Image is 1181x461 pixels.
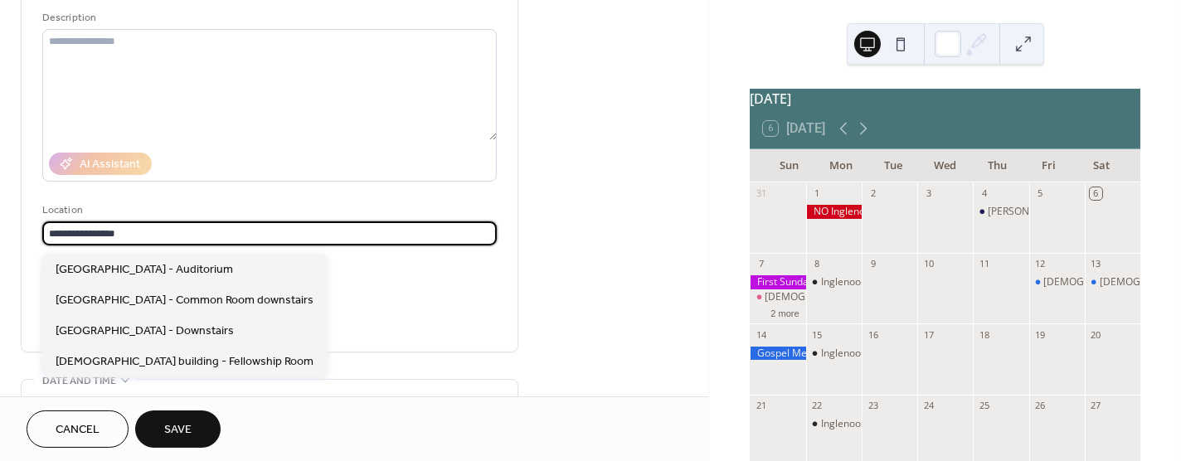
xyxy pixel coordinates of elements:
div: Inglenook Bible Study [806,417,862,431]
div: 19 [1034,328,1047,341]
div: 8 [811,258,824,270]
div: 12 [1034,258,1047,270]
div: Tue [868,149,920,182]
div: [PERSON_NAME] Learned Funeral [988,205,1144,219]
div: Inglenook Bible Study [806,347,862,361]
div: 5 [1034,187,1047,200]
div: 23 [867,400,879,412]
div: 13 [1090,258,1102,270]
button: 2 more [764,305,805,319]
div: 7 [755,258,767,270]
div: 1 [811,187,824,200]
div: 15 [811,328,824,341]
div: Description [42,9,493,27]
span: Cancel [56,422,100,439]
div: Sat [1075,149,1127,182]
span: Save [164,422,192,439]
span: [DEMOGRAPHIC_DATA] building - Fellowship Room [56,354,313,371]
div: Inglenook [DEMOGRAPHIC_DATA] Study [821,347,1006,361]
div: NO Inglenook Bible Study [806,205,862,219]
div: Gospel Meeting [750,347,805,361]
button: Cancel [27,410,129,448]
span: [GEOGRAPHIC_DATA] - Downstairs [56,323,234,341]
div: Fri [1023,149,1076,182]
div: Inglenook [DEMOGRAPHIC_DATA] Study [821,417,1006,431]
div: 31 [755,187,767,200]
div: 17 [922,328,935,341]
div: 10 [922,258,935,270]
div: 18 [978,328,990,341]
div: 26 [1034,400,1047,412]
div: 6 [1090,187,1102,200]
div: First Sunday - First Principles AM Sermon [750,275,805,289]
div: 27 [1090,400,1102,412]
div: Sun [763,149,815,182]
div: Jim Learned Funeral [973,205,1028,219]
div: 24 [922,400,935,412]
span: [GEOGRAPHIC_DATA] - Auditorium [56,262,233,279]
div: Inglenook Bible Study [806,275,862,289]
div: [DATE] [750,89,1140,109]
div: Location [42,201,493,219]
div: Thu [971,149,1023,182]
div: 9 [867,258,879,270]
div: 25 [978,400,990,412]
div: 20 [1090,328,1102,341]
div: Gospel Meeting [1085,275,1140,289]
div: 16 [867,328,879,341]
span: Date and time [42,372,116,390]
div: 14 [755,328,767,341]
div: 11 [978,258,990,270]
div: 3 [922,187,935,200]
div: Mon [815,149,868,182]
div: 2 [867,187,879,200]
div: Gospel Meeting [1029,275,1085,289]
div: Wed [919,149,971,182]
div: God's Girls Class [750,290,805,304]
div: 4 [978,187,990,200]
div: [DEMOGRAPHIC_DATA]'s Girls Class [765,290,933,304]
div: 22 [811,400,824,412]
button: Save [135,410,221,448]
span: [GEOGRAPHIC_DATA] - Common Room downstairs [56,293,313,310]
div: 21 [755,400,767,412]
div: Inglenook [DEMOGRAPHIC_DATA] Study [821,275,1006,289]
